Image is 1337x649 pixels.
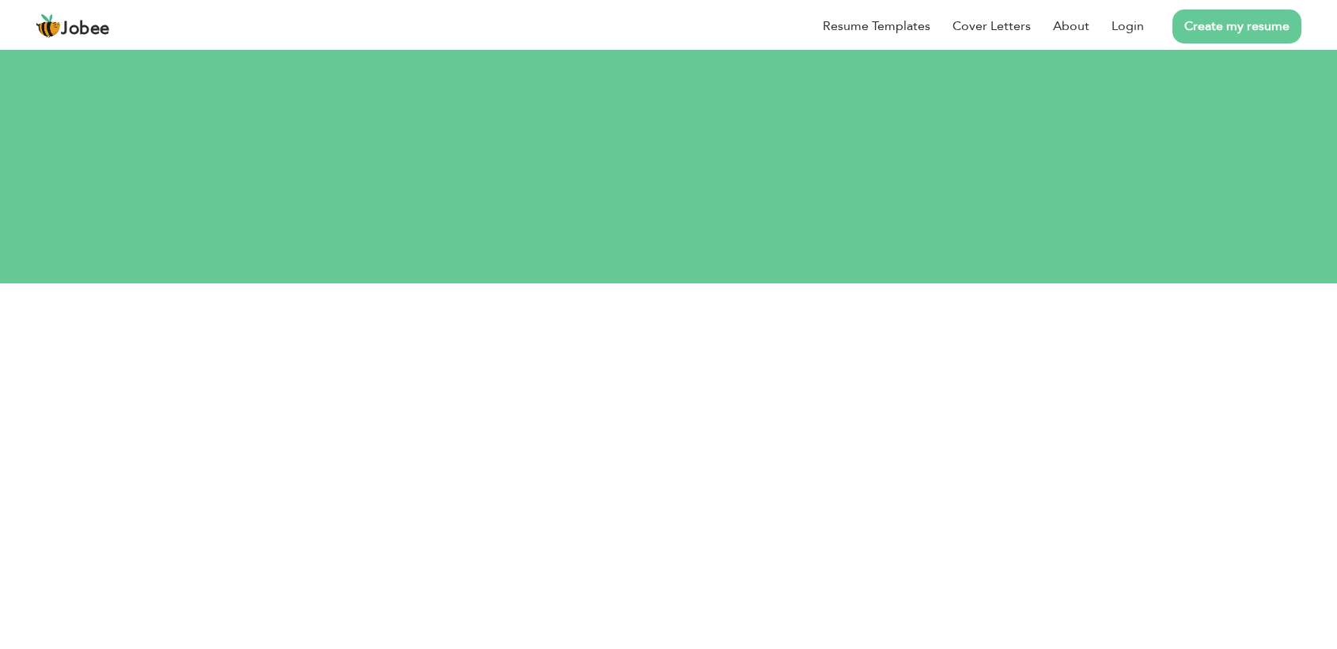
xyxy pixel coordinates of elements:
[1053,17,1089,36] a: About
[36,13,110,39] a: Jobee
[36,13,61,39] img: jobee.io
[1172,9,1301,44] a: Create my resume
[953,17,1031,36] a: Cover Letters
[823,17,930,36] a: Resume Templates
[1112,17,1144,36] a: Login
[61,21,110,38] span: Jobee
